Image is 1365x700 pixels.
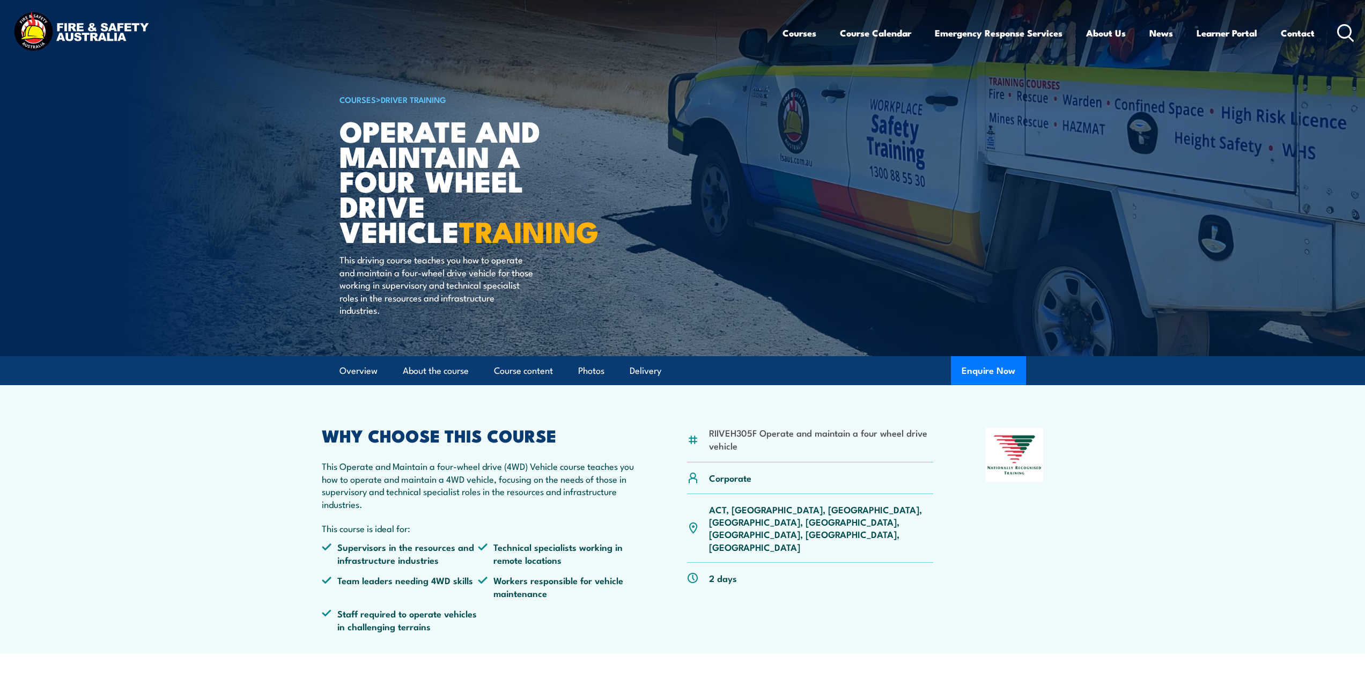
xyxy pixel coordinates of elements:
li: Staff required to operate vehicles in challenging terrains [322,607,478,632]
a: Contact [1281,19,1315,47]
li: Workers responsible for vehicle maintenance [478,574,634,599]
h6: > [340,93,604,106]
h2: WHY CHOOSE THIS COURSE [322,428,635,443]
a: Emergency Response Services [935,19,1063,47]
strong: TRAINING [459,208,599,253]
a: News [1149,19,1173,47]
h1: Operate and Maintain a Four Wheel Drive Vehicle [340,118,604,244]
a: Overview [340,357,378,385]
a: About the course [403,357,469,385]
a: About Us [1086,19,1126,47]
li: RIIVEH305F Operate and maintain a four wheel drive vehicle [709,426,934,452]
p: This driving course teaches you how to operate and maintain a four-wheel drive vehicle for those ... [340,253,535,316]
p: This course is ideal for: [322,522,635,534]
a: Learner Portal [1197,19,1257,47]
a: Course content [494,357,553,385]
li: Technical specialists working in remote locations [478,541,634,566]
a: Driver Training [381,93,446,105]
a: COURSES [340,93,376,105]
a: Delivery [630,357,661,385]
a: Course Calendar [840,19,911,47]
li: Supervisors in the resources and infrastructure industries [322,541,478,566]
a: Courses [783,19,816,47]
button: Enquire Now [951,356,1026,385]
p: 2 days [709,572,737,584]
li: Team leaders needing 4WD skills [322,574,478,599]
p: ACT, [GEOGRAPHIC_DATA], [GEOGRAPHIC_DATA], [GEOGRAPHIC_DATA], [GEOGRAPHIC_DATA], [GEOGRAPHIC_DATA... [709,503,934,554]
p: Corporate [709,471,751,484]
p: This Operate and Maintain a four-wheel drive (4WD) Vehicle course teaches you how to operate and ... [322,460,635,510]
a: Photos [578,357,604,385]
img: Nationally Recognised Training logo. [986,428,1044,482]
